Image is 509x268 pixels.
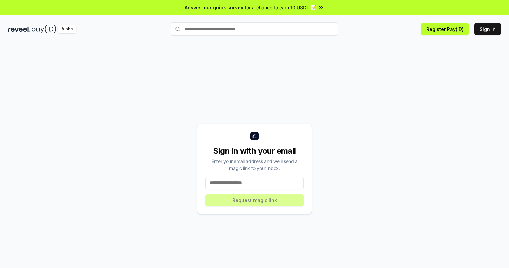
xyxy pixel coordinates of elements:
img: logo_small [250,132,259,140]
button: Register Pay(ID) [421,23,469,35]
div: Sign in with your email [205,146,304,156]
div: Alpha [58,25,76,33]
span: Answer our quick survey [185,4,243,11]
img: reveel_dark [8,25,30,33]
span: for a chance to earn 10 USDT 📝 [245,4,316,11]
img: pay_id [32,25,56,33]
button: Sign In [474,23,501,35]
div: Enter your email address and we’ll send a magic link to your inbox. [205,158,304,172]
